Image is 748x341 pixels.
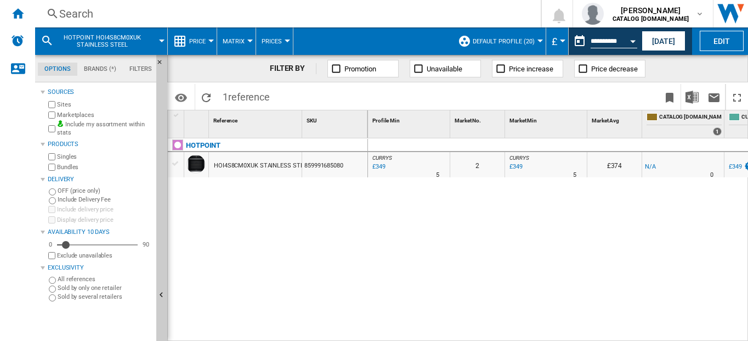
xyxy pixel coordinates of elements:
[195,84,217,110] button: Reload
[217,84,275,107] span: 1
[228,91,270,103] span: reference
[170,87,192,107] button: Options
[452,110,505,127] div: Sort None
[58,284,152,292] label: Sold by only one retailer
[592,118,619,124] span: Market Avg
[452,110,505,127] div: Market No. Sort None
[436,170,439,181] div: Delivery Time : 5 days
[450,152,505,177] div: 2
[659,113,722,122] span: CATALOG [DOMAIN_NAME]
[713,127,722,136] div: 1 offers sold by CATALOG BEKO.UK
[681,84,703,110] button: Download in Excel
[703,84,725,110] button: Send this report by email
[729,163,742,170] div: £349
[11,34,24,47] img: alerts-logo.svg
[546,27,569,55] md-menu: Currency
[700,31,744,51] button: Edit
[186,139,220,152] div: Click to filter on that brand
[410,60,481,77] button: Unavailable
[645,161,656,172] div: N/A
[427,65,462,73] span: Unavailable
[302,152,367,177] div: 859991685080
[473,27,540,55] button: Default profile (20)
[211,110,302,127] div: Sort None
[57,216,152,224] label: Display delivery price
[48,101,55,108] input: Sites
[509,65,553,73] span: Price increase
[57,251,152,260] label: Exclude unavailables
[48,164,55,171] input: Bundles
[509,155,529,161] span: CURRYS
[262,27,287,55] div: Prices
[156,55,169,75] button: Hide
[48,206,55,213] input: Include delivery price
[48,264,152,272] div: Exclusivity
[590,110,642,127] div: Market Avg Sort None
[685,91,699,104] img: excel-24x24.png
[458,27,540,55] div: Default profile (20)
[48,88,152,97] div: Sources
[57,205,152,214] label: Include delivery price
[49,294,56,301] input: Sold by several retailers
[48,111,55,119] input: Marketplaces
[49,188,56,195] input: OFF (price only)
[552,27,563,55] button: £
[455,118,481,124] span: Market No.
[574,60,645,77] button: Price decrease
[48,216,55,223] input: Display delivery price
[173,27,211,55] div: Price
[508,161,523,172] div: Last updated : Wednesday, 17 September 2025 03:56
[48,252,55,259] input: Display delivery price
[587,152,642,177] div: £374
[507,110,587,127] div: Sort None
[613,15,689,23] b: CATALOG [DOMAIN_NAME]
[186,110,208,127] div: Sort None
[57,163,152,171] label: Bundles
[509,118,537,124] span: Market Min
[48,175,152,184] div: Delivery
[49,197,56,204] input: Include Delivery Fee
[569,30,591,52] button: md-calendar
[41,27,162,55] div: HOTPOINT HOI4S8CM0XUK STAINLESS STEEL
[613,5,689,16] span: [PERSON_NAME]
[370,110,450,127] div: Sort None
[58,293,152,301] label: Sold by several retailers
[473,38,535,45] span: Default profile (20)
[49,286,56,293] input: Sold by only one retailer
[38,63,77,76] md-tab-item: Options
[270,63,316,74] div: FILTER BY
[58,187,152,195] label: OFF (price only)
[48,122,55,136] input: Include my assortment within stats
[57,120,64,127] img: mysite-bg-18x18.png
[58,34,146,48] span: HOTPOINT HOI4S8CM0XUK STAINLESS STEEL
[58,27,157,55] button: HOTPOINT HOI4S8CM0XUK STAINLESS STEEL
[573,170,576,181] div: Delivery Time : 5 days
[307,118,317,124] span: SKU
[57,100,152,109] label: Sites
[344,65,376,73] span: Promotion
[569,27,639,55] div: This report is based on a date in the past.
[57,111,152,119] label: Marketplaces
[223,38,245,45] span: Matrix
[371,161,386,172] div: Last updated : Wednesday, 17 September 2025 03:56
[211,110,302,127] div: Reference Sort None
[304,110,367,127] div: Sort None
[591,65,638,73] span: Price decrease
[48,140,152,149] div: Products
[372,155,392,161] span: CURRYS
[57,120,152,137] label: Include my assortment within stats
[189,27,211,55] button: Price
[213,118,237,124] span: Reference
[48,228,152,237] div: Availability 10 Days
[644,110,724,138] div: CATALOG [DOMAIN_NAME] 1 offers sold by CATALOG BEKO.UK
[582,3,604,25] img: profile.jpg
[507,110,587,127] div: Market Min Sort None
[372,118,400,124] span: Profile Min
[262,38,282,45] span: Prices
[189,38,206,45] span: Price
[710,170,713,181] div: Delivery Time : 0 day
[48,153,55,160] input: Singles
[49,277,56,284] input: All references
